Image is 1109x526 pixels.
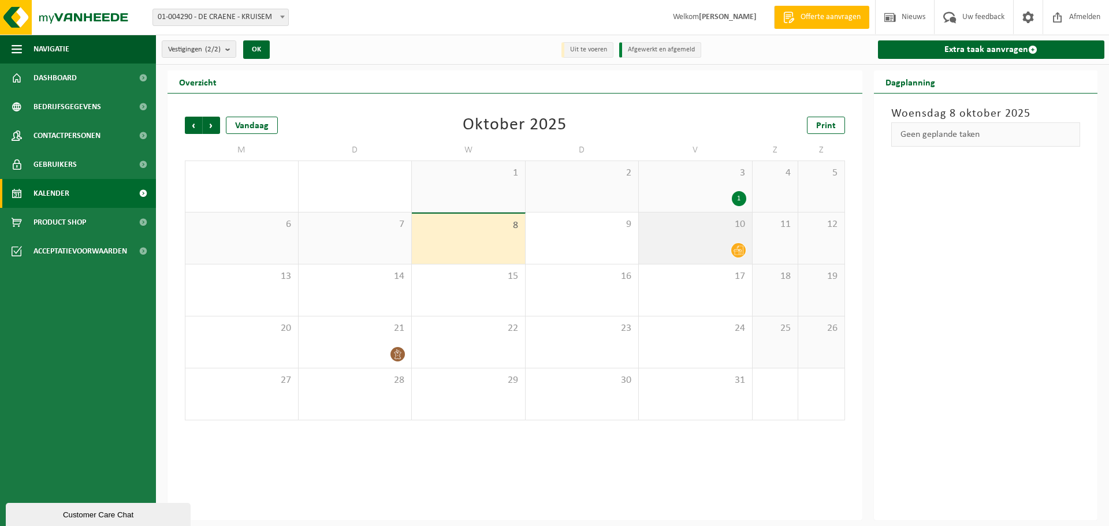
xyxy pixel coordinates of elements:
[226,117,278,134] div: Vandaag
[758,167,792,180] span: 4
[191,322,292,335] span: 20
[205,46,221,53] count: (2/2)
[891,105,1081,122] h3: Woensdag 8 oktober 2025
[34,150,77,179] span: Gebruikers
[34,35,69,64] span: Navigatie
[619,42,701,58] li: Afgewerkt en afgemeld
[152,9,289,26] span: 01-004290 - DE CRAENE - KRUISEM
[418,374,519,387] span: 29
[639,140,753,161] td: V
[645,322,746,335] span: 24
[874,70,947,93] h2: Dagplanning
[418,219,519,232] span: 8
[304,270,406,283] span: 14
[34,92,101,121] span: Bedrijfsgegevens
[878,40,1105,59] a: Extra taak aanvragen
[531,218,633,231] span: 9
[807,117,845,134] a: Print
[34,121,101,150] span: Contactpersonen
[34,208,86,237] span: Product Shop
[531,270,633,283] span: 16
[304,374,406,387] span: 28
[162,40,236,58] button: Vestigingen(2/2)
[243,40,270,59] button: OK
[804,270,838,283] span: 19
[758,218,792,231] span: 11
[153,9,288,25] span: 01-004290 - DE CRAENE - KRUISEM
[645,167,746,180] span: 3
[732,191,746,206] div: 1
[645,270,746,283] span: 17
[798,140,844,161] td: Z
[758,322,792,335] span: 25
[798,12,864,23] span: Offerte aanvragen
[816,121,836,130] span: Print
[418,322,519,335] span: 22
[412,140,526,161] td: W
[6,501,193,526] iframe: chat widget
[168,41,221,58] span: Vestigingen
[191,270,292,283] span: 13
[526,140,639,161] td: D
[804,322,838,335] span: 26
[203,117,220,134] span: Volgende
[299,140,412,161] td: D
[304,218,406,231] span: 7
[645,218,746,231] span: 10
[561,42,613,58] li: Uit te voeren
[645,374,746,387] span: 31
[463,117,567,134] div: Oktober 2025
[418,167,519,180] span: 1
[891,122,1081,147] div: Geen geplande taken
[185,117,202,134] span: Vorige
[804,218,838,231] span: 12
[34,179,69,208] span: Kalender
[774,6,869,29] a: Offerte aanvragen
[418,270,519,283] span: 15
[34,64,77,92] span: Dashboard
[531,167,633,180] span: 2
[699,13,757,21] strong: [PERSON_NAME]
[191,374,292,387] span: 27
[185,140,299,161] td: M
[804,167,838,180] span: 5
[191,218,292,231] span: 6
[168,70,228,93] h2: Overzicht
[753,140,799,161] td: Z
[531,322,633,335] span: 23
[531,374,633,387] span: 30
[758,270,792,283] span: 18
[34,237,127,266] span: Acceptatievoorwaarden
[304,322,406,335] span: 21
